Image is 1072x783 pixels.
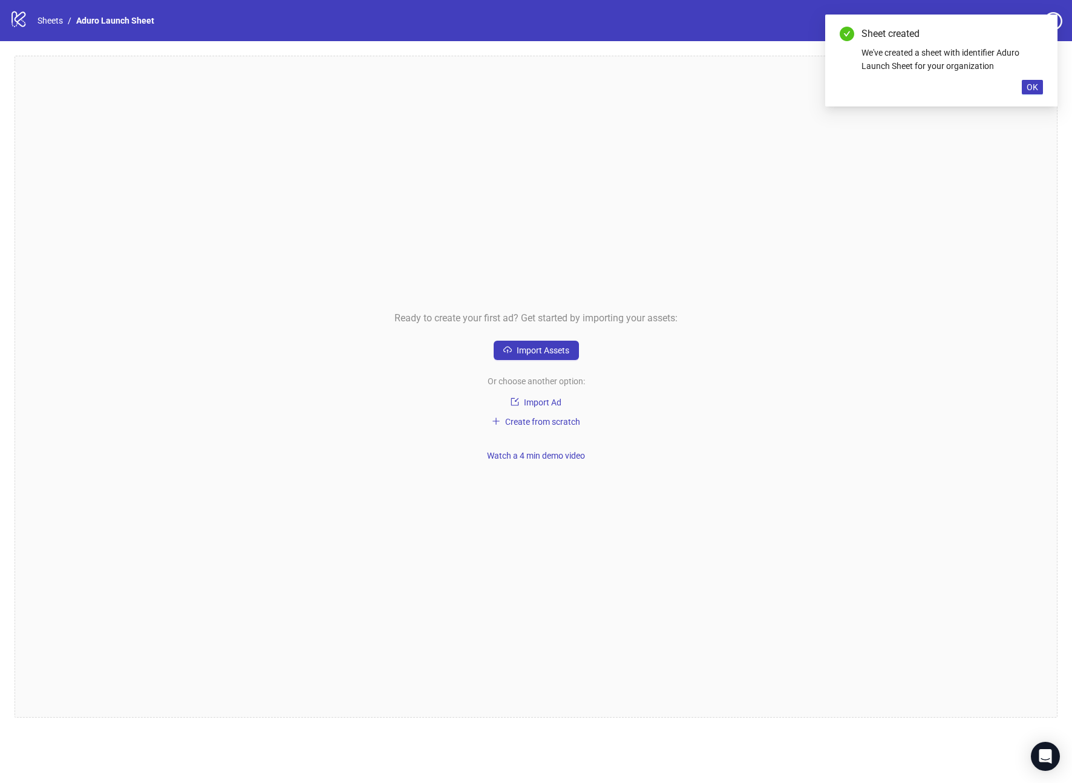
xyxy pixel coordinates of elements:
[503,346,512,354] span: cloud-upload
[511,398,519,406] span: import
[1031,742,1060,771] div: Open Intercom Messenger
[494,341,579,360] button: Import Assets
[861,46,1043,73] div: We've created a sheet with identifier Aduro Launch Sheet for your organization
[74,14,157,27] a: Aduro Launch Sheet
[1027,82,1038,92] span: OK
[505,417,580,427] span: Create from scratch
[492,417,500,425] span: plus
[976,12,1039,31] a: Settings
[861,27,1043,41] div: Sheet created
[487,414,585,429] button: Create from scratch
[1030,27,1043,40] a: Close
[487,451,585,460] span: Watch a 4 min demo video
[482,448,590,463] button: Watch a 4 min demo video
[517,346,569,355] span: Import Assets
[494,395,578,410] button: Import Ad
[394,310,678,326] span: Ready to create your first ad? Get started by importing your assets:
[524,398,561,407] span: Import Ad
[488,375,585,388] span: Or choose another option:
[35,14,65,27] a: Sheets
[1044,12,1062,30] span: question-circle
[68,14,71,27] li: /
[1022,80,1043,94] button: OK
[840,27,854,41] span: check-circle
